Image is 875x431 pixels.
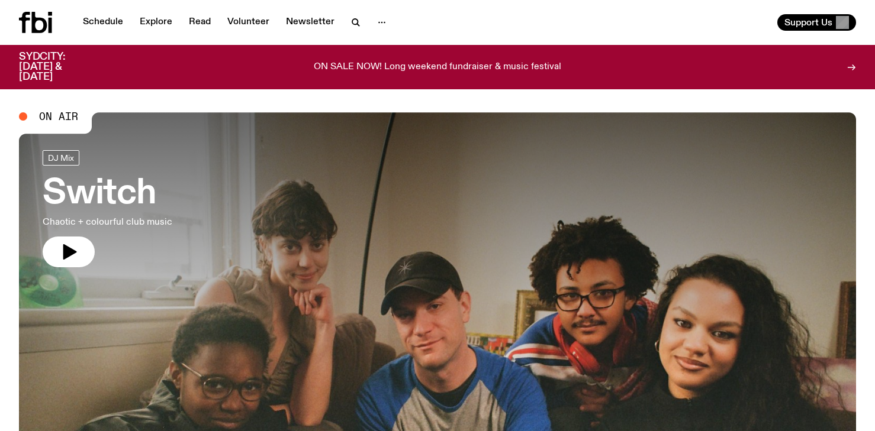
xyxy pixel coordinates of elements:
span: Support Us [784,17,832,28]
p: Chaotic + colourful club music [43,215,172,229]
a: DJ Mix [43,150,79,166]
a: Volunteer [220,14,276,31]
a: Schedule [76,14,130,31]
a: Explore [133,14,179,31]
a: Newsletter [279,14,342,31]
h3: Switch [43,177,172,210]
span: On Air [39,111,78,122]
span: DJ Mix [48,153,74,162]
a: SwitchChaotic + colourful club music [43,150,172,267]
h3: SYDCITY: [DATE] & [DATE] [19,52,95,82]
button: Support Us [777,14,856,31]
p: ON SALE NOW! Long weekend fundraiser & music festival [314,62,561,73]
a: Read [182,14,218,31]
